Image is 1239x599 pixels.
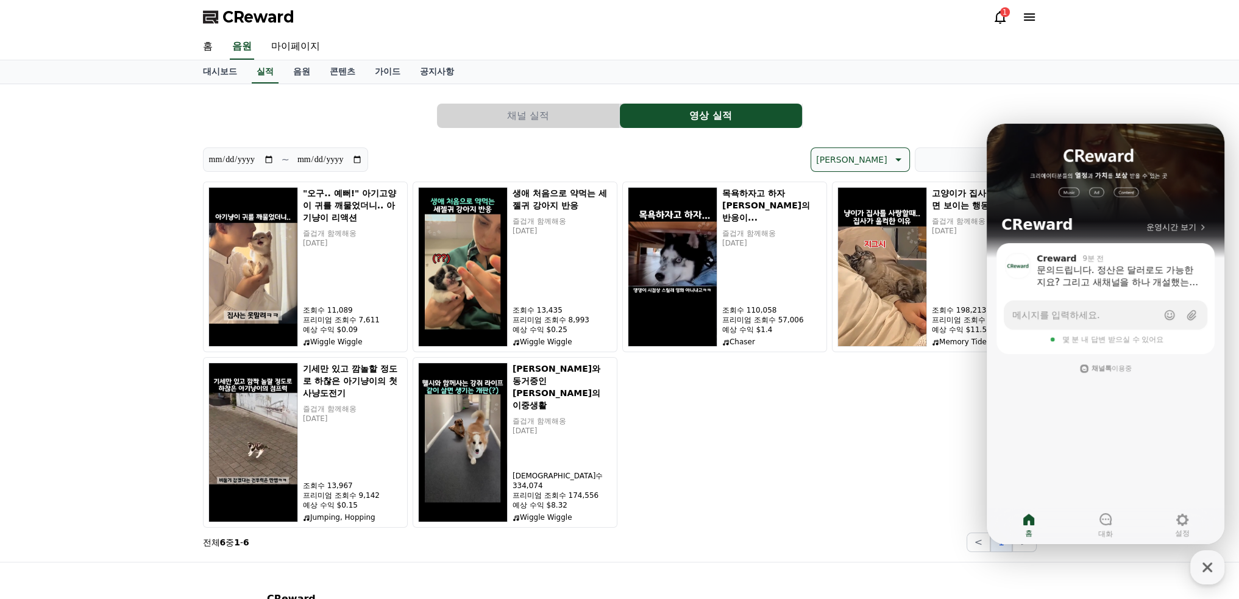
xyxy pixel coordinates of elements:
button: 목욕하자고 하자 허스키의 반응이... 목욕하자고 하자 [PERSON_NAME]의 반응이... 즐겁개 함께해옹 [DATE] 조회수 110,058 프리미엄 조회수 57,006 예... [622,182,827,352]
p: 예상 수익 $1.4 [722,325,822,335]
a: 공지사항 [410,60,464,83]
strong: 1 [234,537,240,547]
p: 즐겁개 함께해옹 [722,229,822,238]
button: 생애 처음으로 약먹는 세젤귀 강아지 반응 생애 처음으로 약먹는 세젤귀 강아지 반응 즐겁개 함께해옹 [DATE] 조회수 13,435 프리미엄 조회수 8,993 예상 수익 $0.... [413,182,617,352]
img: 기세만 있고 깜놀할 정도로 하찮은 아기냥이의 첫 사냥도전기 [208,363,298,522]
p: 예상 수익 $0.25 [513,325,612,335]
p: [DATE] [303,414,402,424]
strong: 6 [220,537,226,547]
img: "오구.. 예뻐!" 아기고양이 귀를 깨물었더니.. 아기냥이 리액션 [208,187,298,347]
p: 프리미엄 조회수 8,993 [513,315,612,325]
a: 채널 실적 [437,104,620,128]
p: [PERSON_NAME] [816,151,887,168]
button: 웰시와 동거중인 댕댕이의 이중생활 [PERSON_NAME]와 동거중인 [PERSON_NAME]의 이중생활 즐겁개 함께해옹 [DATE] [DEMOGRAPHIC_DATA]수 33... [413,357,617,528]
img: 웰시와 동거중인 댕댕이의 이중생활 [418,363,508,522]
button: 채널 실적 [437,104,619,128]
p: Wiggle Wiggle [513,337,612,347]
a: CReward [203,7,294,27]
p: 즐겁개 함께해옹 [932,216,1031,226]
button: "오구.. 예뻐!" 아기고양이 귀를 깨물었더니.. 아기냥이 리액션 "오구.. 예뻐!" 아기고양이 귀를 깨물었더니.. 아기냥이 리액션 즐겁개 함께해옹 [DATE] 조회수 11,... [203,182,408,352]
p: 조회수 13,967 [303,481,402,491]
button: 고양이가 집사를 사랑하면 보이는 행동 고양이가 집사를 사랑하면 보이는 행동 즐겁개 함께해옹 [DATE] 조회수 198,213 프리미엄 조회수 114,658 예상 수익 $11.... [832,182,1037,352]
button: [PERSON_NAME] [811,147,909,172]
div: 1 [1000,7,1010,17]
p: 조회수 110,058 [722,305,822,315]
button: 영상 실적 [620,104,802,128]
p: 즐겁개 함께해옹 [303,404,402,414]
p: 조회수 11,089 [303,305,402,315]
strong: 6 [243,537,249,547]
h5: "오구.. 예뻐!" 아기고양이 귀를 깨물었더니.. 아기냥이 리액션 [303,187,402,224]
p: Wiggle Wiggle [303,337,402,347]
p: 즐겁개 함께해옹 [303,229,402,238]
a: 음원 [283,60,320,83]
h5: 고양이가 집사를 사랑하면 보이는 행동 [932,187,1031,211]
p: Jumping, Hopping [303,512,402,522]
p: 예상 수익 $0.15 [303,500,402,510]
a: 대시보드 [193,60,247,83]
button: < [967,533,990,552]
p: 예상 수익 $8.32 [513,500,612,510]
p: 조회수 13,435 [513,305,612,315]
p: 즐겁개 함께해옹 [513,216,612,226]
h5: 생애 처음으로 약먹는 세젤귀 강아지 반응 [513,187,612,211]
p: ~ [282,152,289,167]
p: 프리미엄 조회수 57,006 [722,315,822,325]
p: Wiggle Wiggle [513,512,612,522]
p: 프리미엄 조회수 174,556 [513,491,612,500]
a: 실적 [252,60,279,83]
p: 프리미엄 조회수 114,658 [932,315,1031,325]
a: 1 [993,10,1007,24]
p: [DEMOGRAPHIC_DATA]수 334,074 [513,471,612,491]
p: [DATE] [722,238,822,248]
p: Memory Tide [932,337,1031,347]
a: 콘텐츠 [320,60,365,83]
p: 조회수 198,213 [932,305,1031,315]
h5: 기세만 있고 깜놀할 정도로 하찮은 아기냥이의 첫 사냥도전기 [303,363,402,399]
p: 프리미엄 조회수 7,611 [303,315,402,325]
p: 전체 중 - [203,536,249,548]
button: 1 [990,533,1012,552]
p: Chaser [722,337,822,347]
p: 예상 수익 $0.09 [303,325,402,335]
a: 음원 [230,34,254,60]
p: [DATE] [303,238,402,248]
p: [DATE] [932,226,1031,236]
iframe: Channel chat [987,124,1224,544]
h5: [PERSON_NAME]와 동거중인 [PERSON_NAME]의 이중생활 [513,363,612,411]
a: 홈 [193,34,222,60]
img: 고양이가 집사를 사랑하면 보이는 행동 [837,187,927,347]
p: 예상 수익 $11.53 [932,325,1031,335]
p: [DATE] [513,426,612,436]
p: 프리미엄 조회수 9,142 [303,491,402,500]
p: [DATE] [513,226,612,236]
p: 즐겁개 함께해옹 [513,416,612,426]
a: 마이페이지 [261,34,330,60]
span: CReward [222,7,294,27]
img: 생애 처음으로 약먹는 세젤귀 강아지 반응 [418,187,508,347]
button: 기세만 있고 깜놀할 정도로 하찮은 아기냥이의 첫 사냥도전기 기세만 있고 깜놀할 정도로 하찮은 아기냥이의 첫 사냥도전기 즐겁개 함께해옹 [DATE] 조회수 13,967 프리미엄... [203,357,408,528]
h5: 목욕하자고 하자 [PERSON_NAME]의 반응이... [722,187,822,224]
a: 가이드 [365,60,410,83]
img: 목욕하자고 하자 허스키의 반응이... [628,187,717,347]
